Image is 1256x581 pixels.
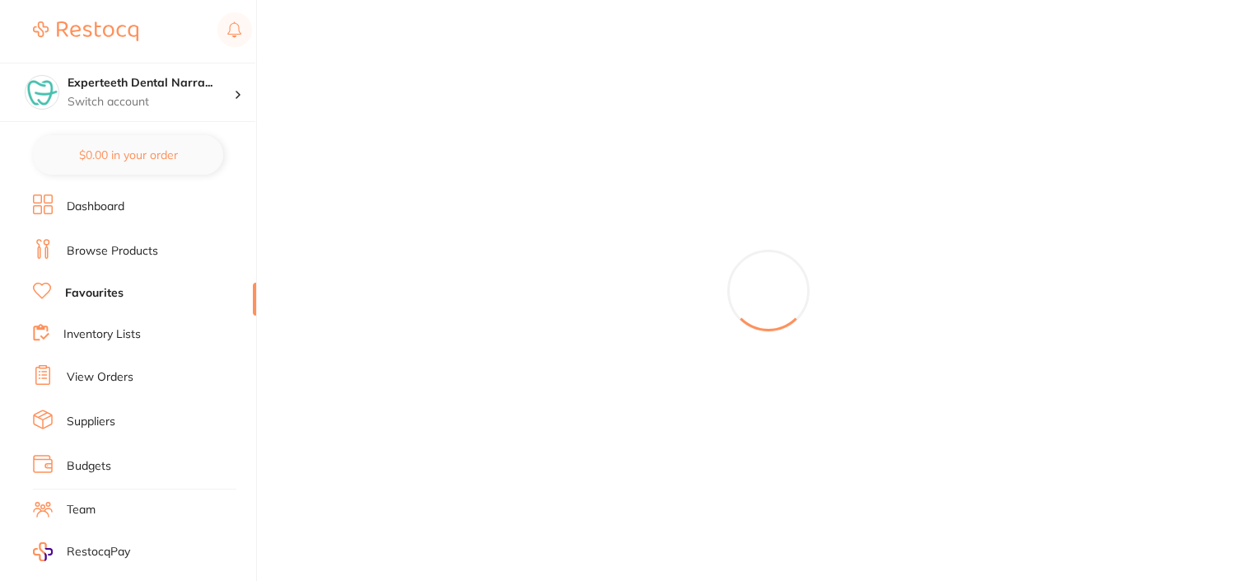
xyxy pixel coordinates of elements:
[67,544,130,560] span: RestocqPay
[33,21,138,41] img: Restocq Logo
[67,458,111,475] a: Budgets
[68,94,234,110] p: Switch account
[33,12,138,50] a: Restocq Logo
[67,243,158,260] a: Browse Products
[67,502,96,518] a: Team
[33,135,223,175] button: $0.00 in your order
[68,75,234,91] h4: Experteeth Dental Narrabri
[63,326,141,343] a: Inventory Lists
[33,542,130,561] a: RestocqPay
[65,285,124,302] a: Favourites
[26,76,58,109] img: Experteeth Dental Narrabri
[67,369,133,386] a: View Orders
[67,199,124,215] a: Dashboard
[67,414,115,430] a: Suppliers
[33,542,53,561] img: RestocqPay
